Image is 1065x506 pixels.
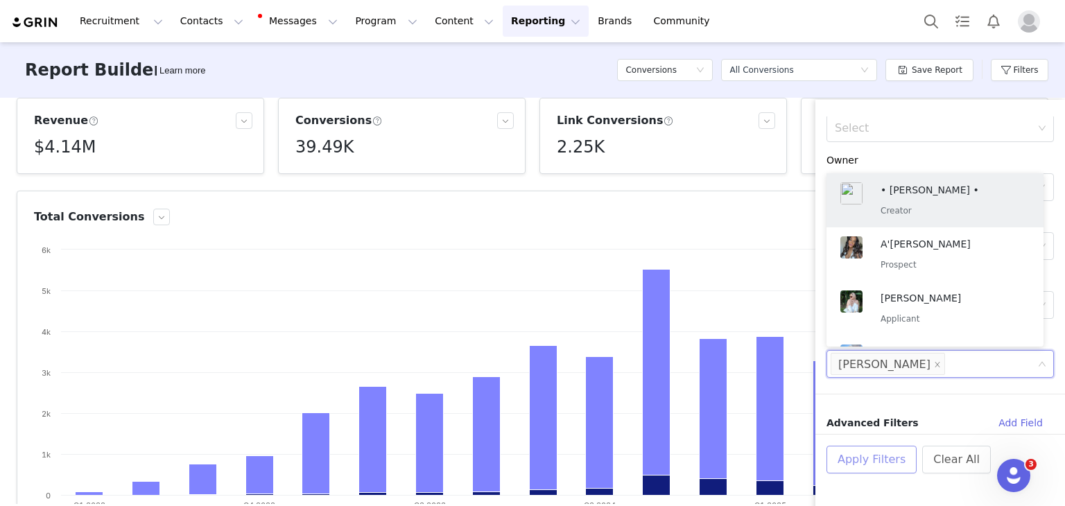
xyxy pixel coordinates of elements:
[252,6,346,37] button: Messages
[947,6,978,37] a: Tasks
[34,134,96,159] h5: $4.14M
[934,361,941,369] i: icon: close
[557,112,674,129] h3: Link Conversions
[1027,250,1035,259] i: icon: check
[840,236,863,259] img: d2858964-4fd4-423f-93b9-393ecdf75cde.jpg
[42,409,51,419] text: 2k
[840,344,863,367] img: 828d87a3-a4bf-4134-9a7e-0971b30e1c84.jpg
[991,59,1048,81] button: Filters
[295,112,382,129] h3: Conversions
[987,412,1054,434] button: Add Field
[881,236,1016,252] p: A'[PERSON_NAME]
[11,16,60,29] img: grin logo
[42,368,51,378] text: 3k
[916,6,946,37] button: Search
[835,121,1033,135] div: Select
[840,182,863,204] img: 706a3fd2-e9ac-481f-9445-f38a1dce244e.jpg
[881,257,1016,272] p: Prospect
[46,491,51,500] text: 0
[860,66,869,76] i: icon: down
[589,6,644,37] a: Brands
[42,245,51,255] text: 6k
[881,203,1016,218] p: Creator
[831,353,945,375] li: Katie Baldridge
[42,286,51,296] text: 5k
[826,416,919,430] span: Advanced Filters
[646,6,725,37] a: Community
[625,60,677,80] h5: Conversions
[997,459,1030,492] iframe: Intercom live chat
[1010,10,1054,33] button: Profile
[172,6,252,37] button: Contacts
[881,344,1016,360] p: [PERSON_NAME]
[881,290,1016,306] p: [PERSON_NAME]
[922,446,991,473] button: Clear All
[1038,124,1046,134] i: icon: down
[295,134,354,159] h5: 39.49K
[826,446,917,473] button: Apply Filters
[503,6,589,37] button: Reporting
[347,6,426,37] button: Program
[426,6,502,37] button: Content
[838,354,930,376] div: [PERSON_NAME]
[25,58,162,82] h3: Report Builder
[885,59,973,81] button: Save Report
[840,290,863,313] img: d39f41ba-4ece-410e-92c2-8350a9c828c4.jpg
[1025,459,1037,470] span: 3
[42,450,51,460] text: 1k
[826,153,1054,168] div: Owner
[978,6,1009,37] button: Notifications
[696,66,704,76] i: icon: down
[557,134,605,159] h5: 2.25K
[157,64,208,78] div: Tooltip anchor
[34,209,145,225] h3: Total Conversions
[42,327,51,337] text: 4k
[729,60,793,80] div: All Conversions
[34,112,98,129] h3: Revenue
[881,311,1016,326] p: Applicant
[881,182,1016,198] p: • [PERSON_NAME] •
[1027,304,1035,313] i: icon: check
[1027,196,1035,204] i: icon: check
[1018,10,1040,33] img: placeholder-profile.jpg
[71,6,171,37] button: Recruitment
